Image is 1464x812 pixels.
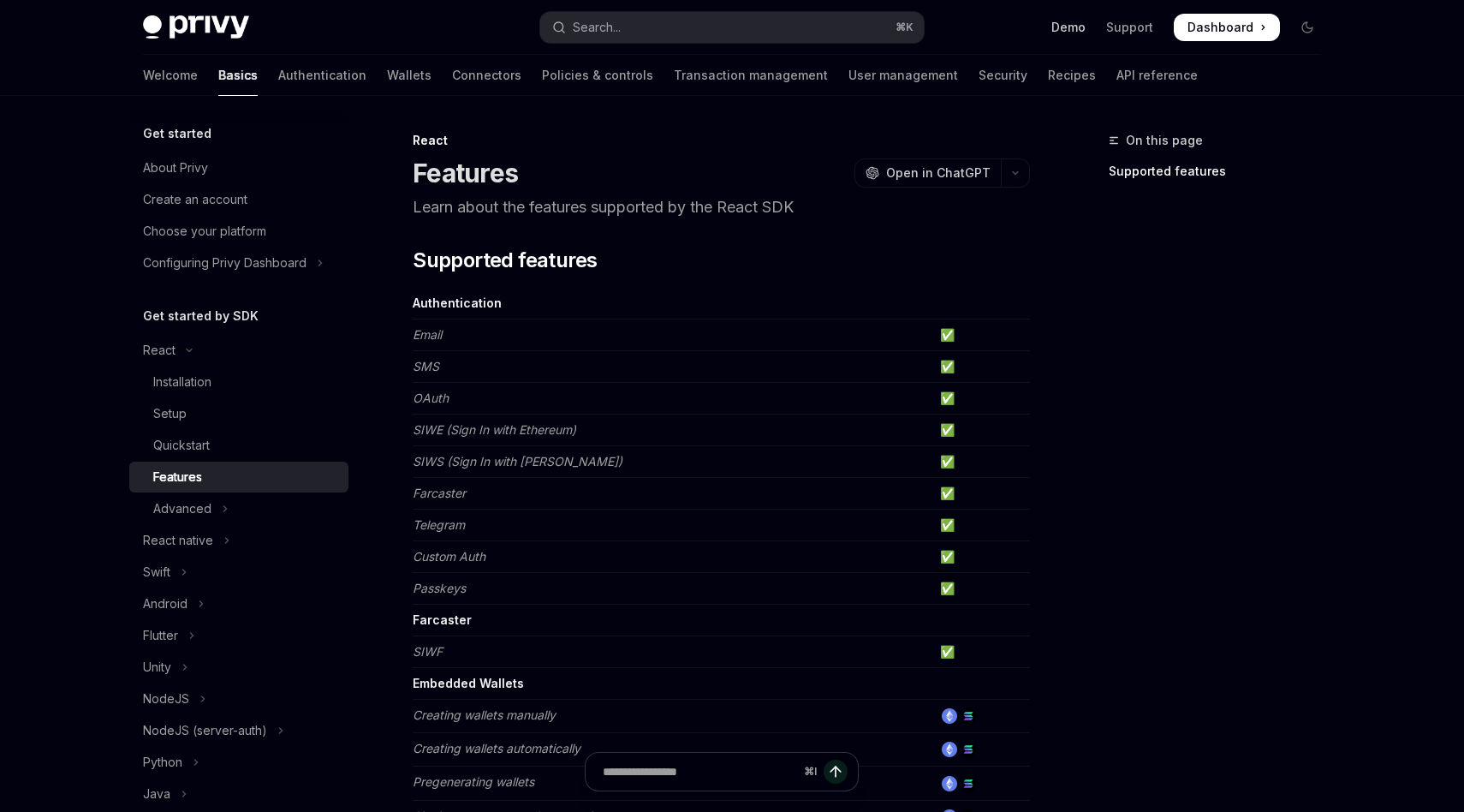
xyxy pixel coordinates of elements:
[452,55,521,96] a: Connectors
[1106,19,1153,36] a: Support
[933,636,1030,668] td: ✅
[413,422,576,437] em: SIWE (Sign In with Ethereum)
[153,435,210,456] div: Quickstart
[143,720,267,741] div: NodeJS (server-auth)
[933,478,1030,510] td: ✅
[129,335,348,366] button: Toggle React section
[129,184,348,215] a: Create an account
[674,55,828,96] a: Transaction management
[129,620,348,651] button: Toggle Flutter section
[153,372,211,392] div: Installation
[129,652,348,683] button: Toggle Unity section
[942,708,957,724] img: ethereum.png
[413,359,439,373] em: SMS
[933,446,1030,478] td: ✅
[413,391,449,405] em: OAuth
[143,784,170,804] div: Java
[942,742,957,757] img: ethereum.png
[1187,19,1253,36] span: Dashboard
[413,454,622,469] em: SIWS (Sign In with [PERSON_NAME])
[143,15,249,39] img: dark logo
[153,403,187,424] div: Setup
[129,779,348,809] button: Toggle Java section
[603,753,797,791] input: Ask a question...
[413,247,597,274] span: Supported features
[143,55,198,96] a: Welcome
[129,462,348,493] a: Features
[1048,55,1096,96] a: Recipes
[413,708,556,722] em: Creating wallets manually
[896,21,914,34] span: ⌘ K
[933,510,1030,541] td: ✅
[129,430,348,461] a: Quickstart
[542,55,653,96] a: Policies & controls
[278,55,366,96] a: Authentication
[129,367,348,397] a: Installation
[143,189,247,210] div: Create an account
[824,760,848,784] button: Send message
[143,123,211,144] h5: Get started
[413,612,472,627] strong: Farcaster
[933,319,1030,351] td: ✅
[413,327,442,342] em: Email
[413,676,524,690] strong: Embedded Wallets
[413,581,466,595] em: Passkeys
[413,644,443,659] em: SIWF
[933,415,1030,446] td: ✅
[413,549,485,564] em: Custom Auth
[218,55,258,96] a: Basics
[854,158,1001,188] button: Open in ChatGPT
[153,499,211,519] div: Advanced
[143,158,208,178] div: About Privy
[129,493,348,524] button: Toggle Advanced section
[413,195,1030,219] p: Learn about the features supported by the React SDK
[413,158,518,188] h1: Features
[1174,14,1280,41] a: Dashboard
[129,248,348,278] button: Toggle Configuring Privy Dashboard section
[153,467,202,487] div: Features
[413,486,466,500] em: Farcaster
[129,557,348,588] button: Toggle Swift section
[979,55,1027,96] a: Security
[413,741,580,755] em: Creating wallets automatically
[540,12,924,43] button: Open search
[413,132,1030,149] div: React
[961,708,976,724] img: solana.png
[143,340,176,361] div: React
[387,55,431,96] a: Wallets
[143,306,259,326] h5: Get started by SDK
[143,594,187,614] div: Android
[129,398,348,429] a: Setup
[961,742,976,757] img: solana.png
[143,530,213,551] div: React native
[143,562,170,582] div: Swift
[933,351,1030,383] td: ✅
[143,221,266,242] div: Choose your platform
[143,253,306,273] div: Configuring Privy Dashboard
[933,383,1030,415] td: ✅
[129,747,348,778] button: Toggle Python section
[129,684,348,714] button: Toggle NodeJS section
[848,55,958,96] a: User management
[143,657,171,678] div: Unity
[1294,14,1321,41] button: Toggle dark mode
[1116,55,1198,96] a: API reference
[129,216,348,247] a: Choose your platform
[1109,158,1335,185] a: Supported features
[933,573,1030,605] td: ✅
[143,625,178,646] div: Flutter
[1051,19,1086,36] a: Demo
[886,164,991,182] span: Open in ChatGPT
[413,296,502,310] strong: Authentication
[1126,130,1203,151] span: On this page
[573,17,621,38] div: Search...
[129,715,348,746] button: Toggle NodeJS (server-auth) section
[933,541,1030,573] td: ✅
[143,752,182,773] div: Python
[413,517,465,532] em: Telegram
[129,152,348,183] a: About Privy
[129,588,348,619] button: Toggle Android section
[129,525,348,556] button: Toggle React native section
[143,689,189,709] div: NodeJS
